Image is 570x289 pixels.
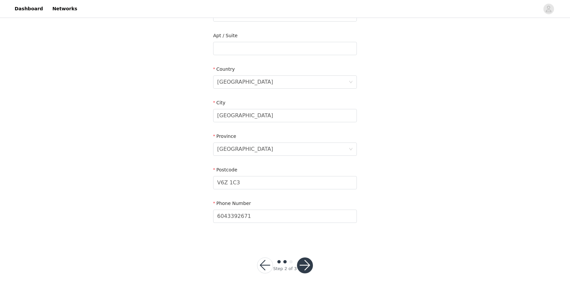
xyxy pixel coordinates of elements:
[213,33,237,38] label: Apt / Suite
[217,143,273,155] div: British Columbia
[213,167,237,172] label: Postcode
[545,4,552,14] div: avatar
[11,1,47,16] a: Dashboard
[213,100,225,105] label: City
[349,147,353,152] i: icon: down
[213,201,251,206] label: Phone Number
[48,1,81,16] a: Networks
[273,265,297,272] div: Step 2 of 3
[349,80,353,85] i: icon: down
[217,76,273,88] div: Canada
[213,134,236,139] label: Province
[213,66,235,72] label: Country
